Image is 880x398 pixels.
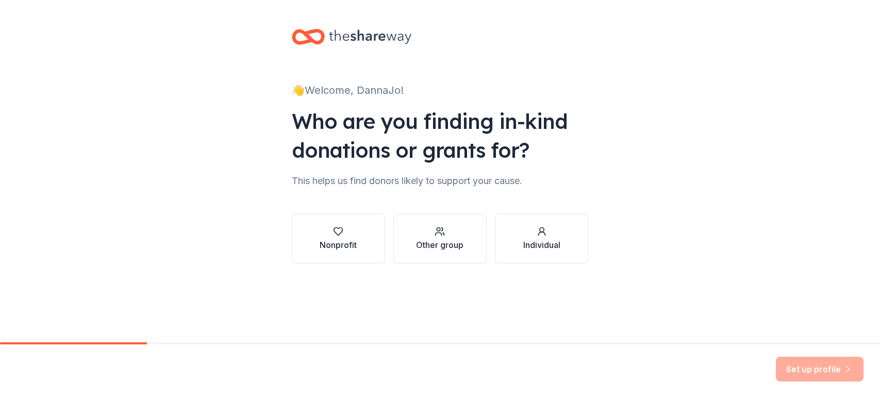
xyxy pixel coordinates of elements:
[320,239,357,251] div: Nonprofit
[523,239,560,251] div: Individual
[495,214,588,263] button: Individual
[292,173,589,189] div: This helps us find donors likely to support your cause.
[416,239,463,251] div: Other group
[292,82,589,98] div: 👋 Welcome, DannaJo!
[393,214,487,263] button: Other group
[292,107,589,164] div: Who are you finding in-kind donations or grants for?
[292,214,385,263] button: Nonprofit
